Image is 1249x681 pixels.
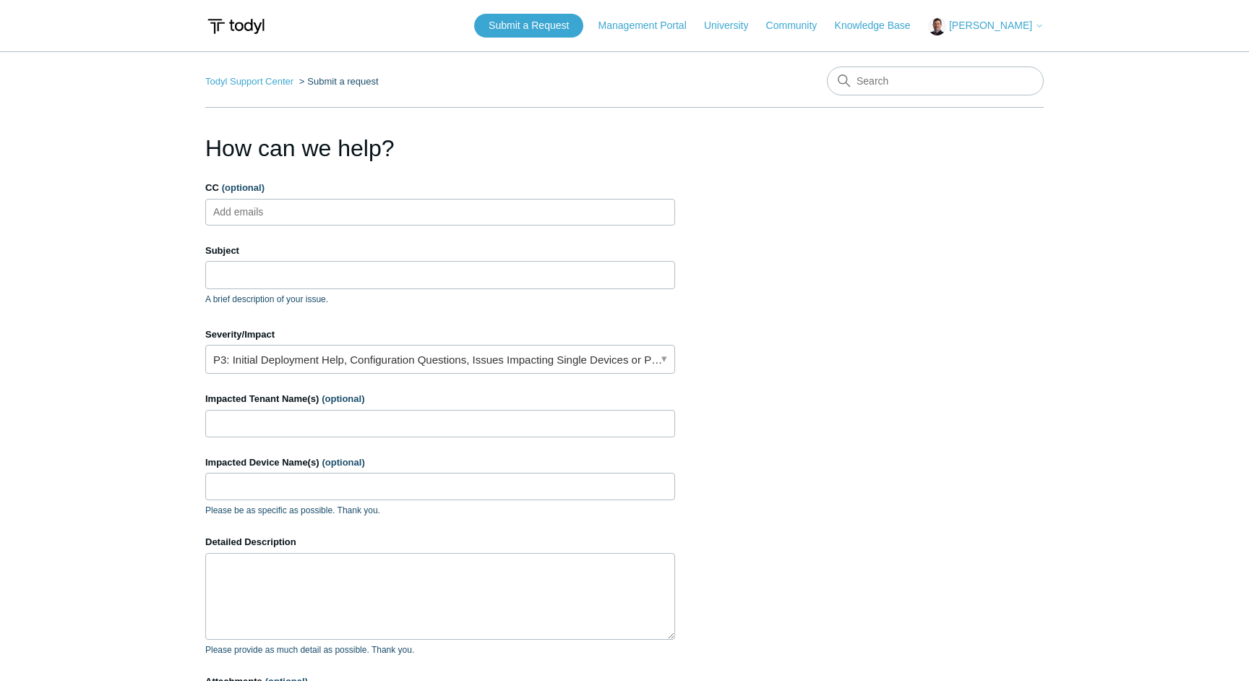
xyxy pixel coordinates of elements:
[205,244,675,258] label: Subject
[766,18,832,33] a: Community
[205,76,293,87] a: Todyl Support Center
[322,457,365,468] span: (optional)
[205,535,675,549] label: Detailed Description
[205,181,675,195] label: CC
[704,18,763,33] a: University
[222,182,265,193] span: (optional)
[598,18,701,33] a: Management Portal
[208,201,295,223] input: Add emails
[205,345,675,374] a: P3: Initial Deployment Help, Configuration Questions, Issues Impacting Single Devices or Past Out...
[205,327,675,342] label: Severity/Impact
[949,20,1032,31] span: [PERSON_NAME]
[928,17,1044,35] button: [PERSON_NAME]
[474,14,583,38] a: Submit a Request
[322,393,364,404] span: (optional)
[205,455,675,470] label: Impacted Device Name(s)
[205,392,675,406] label: Impacted Tenant Name(s)
[835,18,925,33] a: Knowledge Base
[205,76,296,87] li: Todyl Support Center
[205,293,675,306] p: A brief description of your issue.
[827,67,1044,95] input: Search
[205,643,675,656] p: Please provide as much detail as possible. Thank you.
[205,13,267,40] img: Todyl Support Center Help Center home page
[205,131,675,166] h1: How can we help?
[205,504,675,517] p: Please be as specific as possible. Thank you.
[296,76,379,87] li: Submit a request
